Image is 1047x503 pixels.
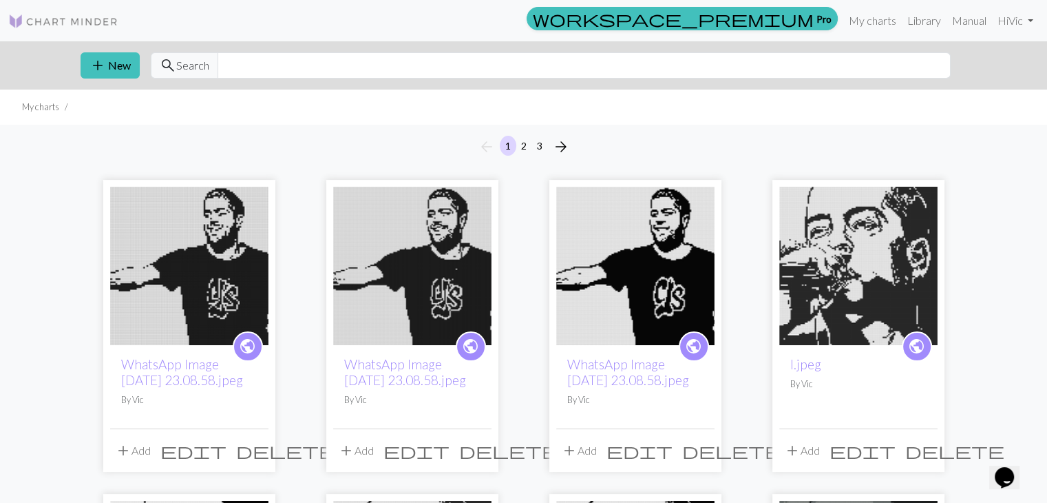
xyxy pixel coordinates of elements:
[606,441,673,460] span: edit
[160,441,226,460] span: edit
[989,448,1033,489] iframe: chat widget
[236,441,335,460] span: delete
[602,438,677,464] button: Edit
[456,331,486,362] a: public
[121,356,243,388] a: WhatsApp Image [DATE] 23.08.58.jpeg
[160,56,176,75] span: search
[992,7,1039,34] a: HiVic
[779,438,825,464] button: Add
[110,258,268,271] a: WhatsApp Image 2025-09-18 at 23.08.58.jpeg
[239,336,256,357] span: public
[81,52,140,79] button: New
[905,441,1004,460] span: delete
[176,57,209,74] span: Search
[908,336,925,357] span: public
[121,393,257,407] p: By Vic
[383,442,450,459] i: Edit
[790,378,927,391] p: By Vic
[561,441,578,460] span: add
[556,438,602,464] button: Add
[553,138,569,155] i: Next
[454,438,563,464] button: Delete
[333,258,491,271] a: WhatsApp Image 2025-09-18 at 23.08.58.jpeg
[160,442,226,459] i: Edit
[779,187,938,345] img: l.jpeg
[110,438,156,464] button: Add
[685,333,702,360] i: public
[462,333,479,360] i: public
[900,438,1009,464] button: Delete
[231,438,340,464] button: Delete
[843,7,902,34] a: My charts
[379,438,454,464] button: Edit
[567,393,704,407] p: By Vic
[462,336,479,357] span: public
[89,56,106,75] span: add
[902,7,946,34] a: Library
[500,136,516,156] button: 1
[946,7,992,34] a: Manual
[553,137,569,156] span: arrow_forward
[677,438,786,464] button: Delete
[110,187,268,345] img: WhatsApp Image 2025-09-18 at 23.08.58.jpeg
[239,333,256,360] i: public
[383,441,450,460] span: edit
[908,333,925,360] i: public
[344,356,466,388] a: WhatsApp Image [DATE] 23.08.58.jpeg
[556,187,715,345] img: WhatsApp Image 2025-09-18 at 23.08.58.jpeg
[527,7,838,30] a: Pro
[685,336,702,357] span: public
[333,187,491,345] img: WhatsApp Image 2025-09-18 at 23.08.58.jpeg
[547,136,575,158] button: Next
[115,441,131,460] span: add
[790,356,821,372] a: l.jpeg
[473,136,575,158] nav: Page navigation
[606,442,673,459] i: Edit
[829,441,896,460] span: edit
[567,356,689,388] a: WhatsApp Image [DATE] 23.08.58.jpeg
[779,258,938,271] a: l.jpeg
[156,438,231,464] button: Edit
[22,101,59,114] li: My charts
[825,438,900,464] button: Edit
[338,441,355,460] span: add
[344,393,480,407] p: By Vic
[784,441,801,460] span: add
[902,331,932,362] a: public
[459,441,558,460] span: delete
[8,13,118,30] img: Logo
[679,331,709,362] a: public
[533,9,814,28] span: workspace_premium
[682,441,781,460] span: delete
[531,136,548,156] button: 3
[516,136,532,156] button: 2
[556,258,715,271] a: WhatsApp Image 2025-09-18 at 23.08.58.jpeg
[333,438,379,464] button: Add
[829,442,896,459] i: Edit
[233,331,263,362] a: public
